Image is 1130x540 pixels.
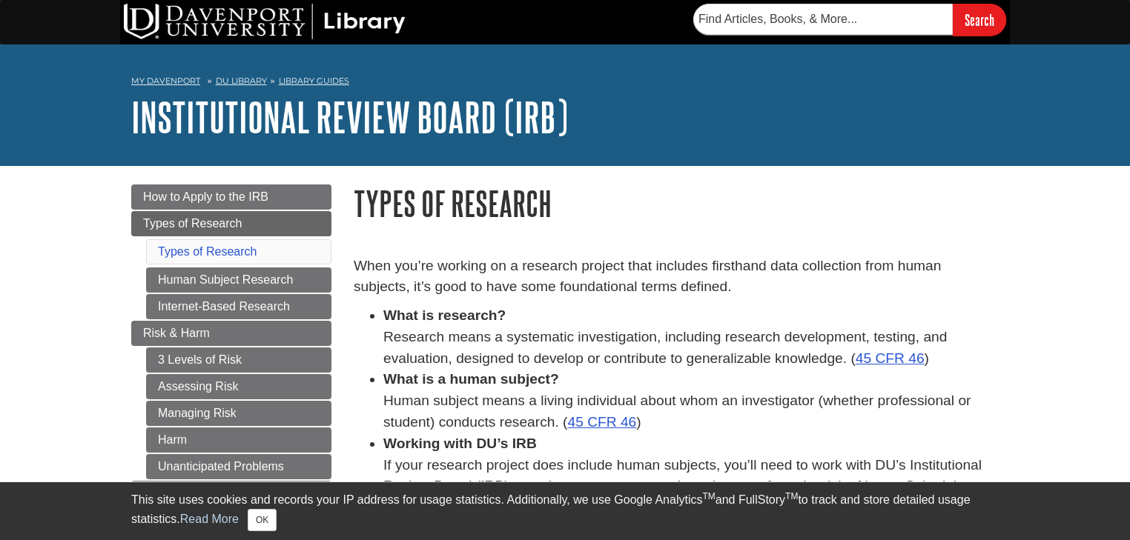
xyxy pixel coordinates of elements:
strong: Working with DU’s IRB [383,436,537,451]
a: 3 Levels of Risk [146,347,331,373]
a: How to Apply to the IRB [131,184,331,210]
li: Research means a systematic investigation, including research development, testing, and evaluatio... [383,305,999,369]
sup: TM [702,491,715,501]
div: This site uses cookies and records your IP address for usage statistics. Additionally, we use Goo... [131,491,999,531]
a: 45 CFR 46 [856,350,925,366]
a: Risk & Harm [131,321,331,346]
a: Types of Research [158,245,257,258]
strong: What is research? [383,307,506,323]
strong: What is a human subject? [383,371,559,387]
a: Internet-Based Research [146,294,331,319]
a: 45 CFR 46 [568,414,637,430]
span: How to Apply to the IRB [143,190,268,203]
a: Library Guides [279,76,349,86]
li: Human subject means a living individual about whom an investigator (whether professional or stude... [383,369,999,433]
a: Consent [131,481,331,506]
a: Harm [146,427,331,453]
h1: Types of Research [354,184,999,222]
a: Unanticipated Problems [146,454,331,479]
span: Types of Research [143,217,242,230]
a: DU Library [216,76,267,86]
a: Human Subject Research [146,267,331,293]
span: Risk & Harm [143,327,210,339]
img: DU Library [124,4,406,39]
button: Close [248,509,277,531]
a: Institutional Review Board (IRB) [131,94,568,140]
p: When you’re working on a research project that includes firsthand data collection from human subj... [354,256,999,299]
li: If your research project does include human subjects, you’ll need to work with DU’s Institutional... [383,433,999,540]
nav: breadcrumb [131,71,999,95]
input: Search [953,4,1006,36]
input: Find Articles, Books, & More... [693,4,953,35]
sup: TM [785,491,798,501]
a: Managing Risk [146,401,331,426]
a: Read More [180,513,239,525]
a: Assessing Risk [146,374,331,399]
form: Searches DU Library's articles, books, and more [693,4,1006,36]
a: My Davenport [131,75,200,87]
a: Types of Research [131,211,331,236]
